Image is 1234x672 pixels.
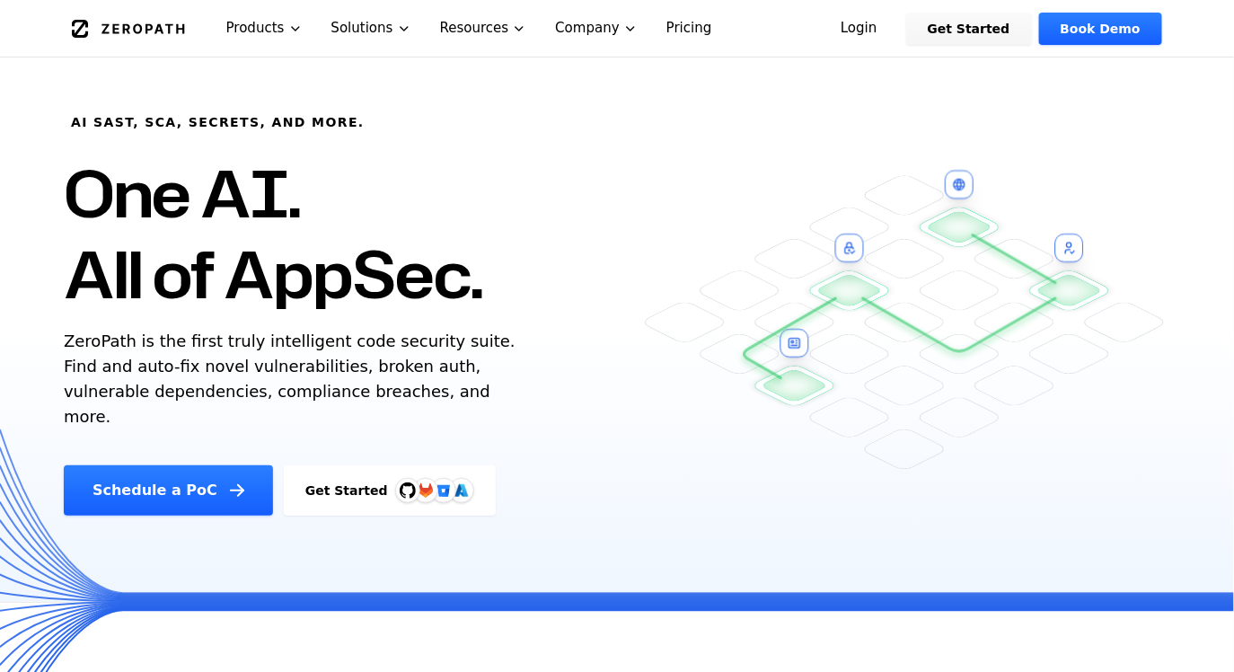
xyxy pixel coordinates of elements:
[1039,13,1162,45] a: Book Demo
[454,483,469,498] img: Azure
[434,481,454,500] svg: Bitbucket
[408,473,444,508] img: GitLab
[64,153,483,314] h1: One AI. All of AppSec.
[906,13,1032,45] a: Get Started
[64,329,524,429] p: ZeroPath is the first truly intelligent code security suite. Find and auto-fix novel vulnerabilit...
[400,482,416,499] img: GitHub
[64,465,273,516] a: Schedule a PoC
[284,465,496,516] a: Get StartedGitHubGitLabAzure
[819,13,899,45] a: Login
[71,113,365,131] h6: AI SAST, SCA, Secrets, and more.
